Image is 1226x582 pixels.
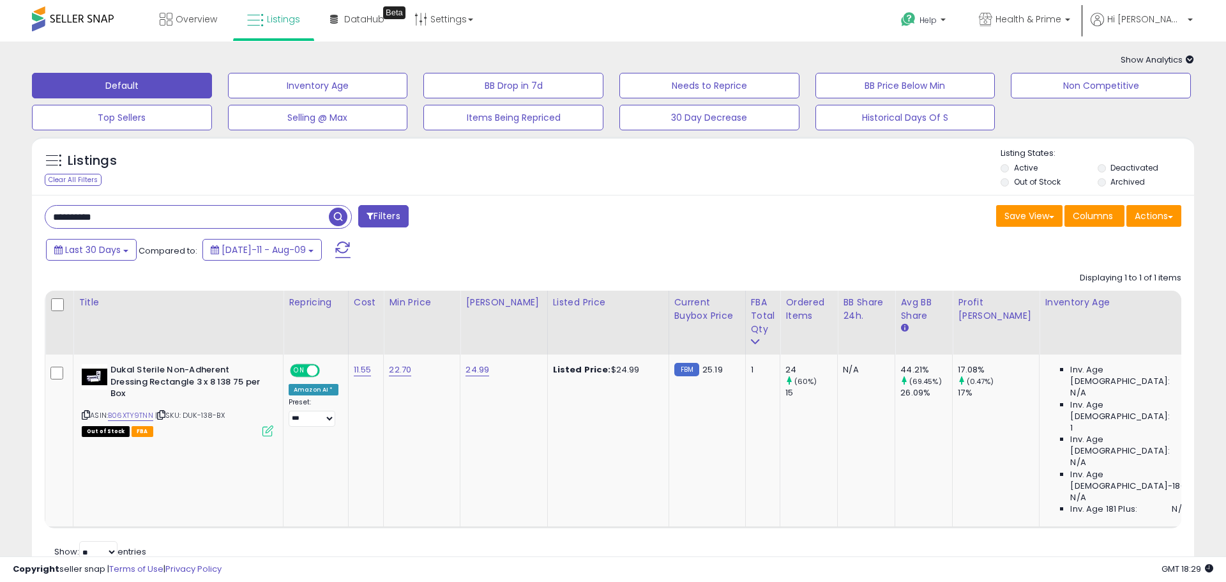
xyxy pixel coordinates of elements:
div: Listed Price [553,296,663,309]
span: Inv. Age 181 Plus: [1070,503,1137,515]
button: Save View [996,205,1063,227]
a: 11.55 [354,364,372,376]
div: 15 [785,387,837,399]
span: Show Analytics [1121,54,1194,66]
button: Default [32,73,212,98]
label: Active [1014,162,1038,173]
a: B06XTY9TNN [108,410,153,421]
h5: Listings [68,152,117,170]
span: Listings [267,13,300,26]
div: BB Share 24h. [843,296,889,323]
div: 17.08% [958,364,1039,376]
small: (0.47%) [967,376,994,387]
button: Filters [358,205,408,227]
div: Displaying 1 to 1 of 1 items [1080,272,1181,284]
button: Top Sellers [32,105,212,130]
span: OFF [318,365,338,376]
div: 44.21% [900,364,952,376]
i: Get Help [900,11,916,27]
div: Current Buybox Price [674,296,740,323]
span: Inv. Age [DEMOGRAPHIC_DATA]: [1070,399,1187,422]
button: Actions [1126,205,1181,227]
label: Deactivated [1110,162,1158,173]
div: Inventory Age [1045,296,1192,309]
div: Profit [PERSON_NAME] [958,296,1034,323]
span: | SKU: DUK-138-BX [155,410,225,420]
span: 25.19 [702,364,723,376]
div: Cost [354,296,379,309]
div: 26.09% [900,387,952,399]
div: Repricing [289,296,343,309]
div: Ordered Items [785,296,832,323]
span: N/A [1172,503,1187,515]
div: 17% [958,387,1039,399]
label: Out of Stock [1014,176,1061,187]
span: Help [919,15,937,26]
span: Compared to: [139,245,197,257]
span: DataHub [344,13,384,26]
span: Columns [1073,210,1113,222]
div: FBA Total Qty [751,296,775,336]
small: FBM [674,363,699,376]
button: BB Drop in 7d [423,73,603,98]
span: Inv. Age [DEMOGRAPHIC_DATA]: [1070,434,1187,457]
a: Terms of Use [109,563,163,575]
div: Tooltip anchor [383,6,405,19]
span: ON [291,365,307,376]
div: N/A [843,364,885,376]
a: Help [891,2,958,42]
strong: Copyright [13,563,59,575]
span: All listings that are currently out of stock and unavailable for purchase on Amazon [82,426,130,437]
b: Dukal Sterile Non-Adherent Dressing Rectangle 3 x 8 138 75 per Box [110,364,266,403]
a: 24.99 [465,364,489,376]
span: Overview [176,13,217,26]
div: Min Price [389,296,455,309]
p: Listing States: [1001,148,1193,160]
a: Privacy Policy [165,563,222,575]
span: N/A [1070,492,1086,503]
div: $24.99 [553,364,659,376]
button: Last 30 Days [46,239,137,261]
div: Clear All Filters [45,174,102,186]
span: Inv. Age [DEMOGRAPHIC_DATA]-180: [1070,469,1187,492]
button: Items Being Repriced [423,105,603,130]
button: BB Price Below Min [815,73,995,98]
div: Title [79,296,278,309]
button: Columns [1064,205,1124,227]
span: Health & Prime [995,13,1061,26]
div: 24 [785,364,837,376]
span: FBA [132,426,153,437]
div: Amazon AI * [289,384,338,395]
button: Inventory Age [228,73,408,98]
button: Needs to Reprice [619,73,799,98]
small: (60%) [794,376,817,387]
b: Listed Price: [553,364,611,376]
div: Avg BB Share [900,296,947,323]
label: Archived [1110,176,1145,187]
button: 30 Day Decrease [619,105,799,130]
span: Inv. Age [DEMOGRAPHIC_DATA]: [1070,364,1187,387]
button: [DATE]-11 - Aug-09 [202,239,322,261]
small: Avg BB Share. [900,323,908,334]
span: 2025-09-9 18:29 GMT [1162,563,1213,575]
a: 22.70 [389,364,411,376]
div: [PERSON_NAME] [465,296,541,309]
span: Last 30 Days [65,243,121,256]
span: 1 [1070,422,1073,434]
span: N/A [1070,457,1086,468]
span: N/A [1070,387,1086,399]
div: Preset: [289,398,338,427]
div: seller snap | | [13,563,222,576]
div: 1 [751,364,771,376]
button: Selling @ Max [228,105,408,130]
button: Historical Days Of S [815,105,995,130]
button: Non Competitive [1011,73,1191,98]
span: Hi [PERSON_NAME] [1107,13,1184,26]
img: 31UyoUMtYoL._SL40_.jpg [82,364,107,390]
div: ASIN: [82,364,273,435]
small: (69.45%) [909,376,942,387]
span: [DATE]-11 - Aug-09 [222,243,306,256]
a: Hi [PERSON_NAME] [1091,13,1193,42]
